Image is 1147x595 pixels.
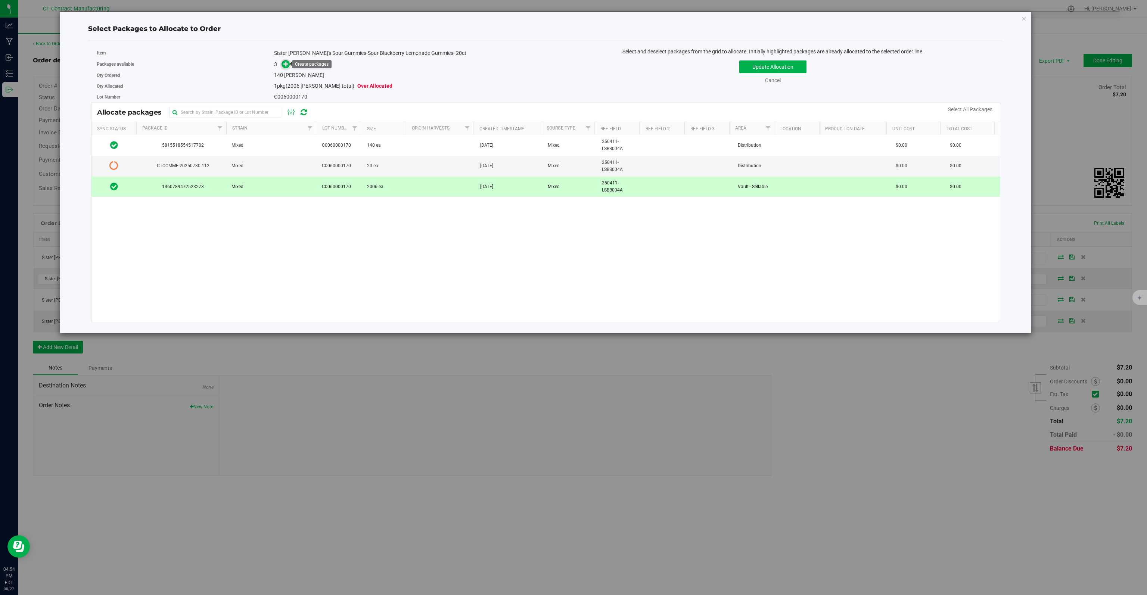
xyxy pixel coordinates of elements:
span: 140 ea [367,142,381,149]
label: Qty Allocated [97,83,274,90]
span: Mixed [231,142,243,149]
span: Over Allocated [357,83,392,89]
a: Size [367,126,376,131]
span: $0.00 [950,183,961,190]
a: Filter [214,122,226,135]
span: $0.00 [896,183,907,190]
button: Update Allocation [739,60,806,73]
a: Location [780,126,801,131]
a: Select All Packages [948,106,992,112]
a: Ref Field 3 [690,126,715,131]
span: $0.00 [950,162,961,169]
span: Mixed [548,142,560,149]
span: 1460789472523273 [141,183,223,190]
a: Source Type [547,125,575,131]
span: 250411-LSBB004A [602,159,638,173]
span: 2006 ea [367,183,383,190]
iframe: Resource center [7,535,30,558]
span: [DATE] [480,183,493,190]
a: Ref Field [600,126,621,131]
input: Search by Strain, Package ID or Lot Number [169,107,281,118]
span: 5815518554517702 [141,142,223,149]
a: Total Cost [946,126,972,131]
span: Mixed [548,183,560,190]
span: Mixed [231,162,243,169]
a: Filter [582,122,594,135]
span: C0060000170 [274,94,307,100]
span: 20 ea [367,162,378,169]
label: Item [97,50,274,56]
span: Mixed [231,183,243,190]
a: Created Timestamp [479,126,525,131]
span: 250411-LSBB004A [602,180,638,194]
span: CTCCMMF-20250730-112 [141,162,223,169]
span: pkg [274,83,392,89]
span: 1 [274,83,277,89]
span: $0.00 [896,162,907,169]
span: Mixed [548,162,560,169]
a: Filter [348,122,361,135]
div: Sister [PERSON_NAME]'s Sour Gummies-Sour Blackberry Lemonade Gummies- 20ct [274,49,540,57]
span: C0060000170 [322,183,351,190]
span: [DATE] [480,162,493,169]
span: Distribution [738,142,761,149]
a: Filter [762,122,774,135]
span: (2006 [PERSON_NAME] total) [286,83,354,89]
a: Lot Number [322,125,349,131]
a: Origin Harvests [412,125,450,131]
span: Pending Sync [109,161,118,171]
label: Lot Number [97,94,274,100]
div: Select Packages to Allocate to Order [88,24,1003,34]
span: Allocate packages [97,108,169,116]
span: C0060000170 [322,142,351,149]
span: [DATE] [480,142,493,149]
span: 140 [274,72,283,78]
a: Filter [304,122,316,135]
a: Filter [461,122,473,135]
a: Cancel [765,77,781,83]
a: Area [735,125,746,131]
label: Packages available [97,61,274,68]
a: Package Id [142,125,168,131]
span: C0060000170 [322,162,351,169]
span: 250411-LSBB004A [602,138,638,152]
span: $0.00 [950,142,961,149]
a: Production Date [825,126,865,131]
a: Strain [232,125,248,131]
div: Create packages [295,62,329,67]
label: Qty Ordered [97,72,274,79]
span: In Sync [110,140,118,150]
span: $0.00 [896,142,907,149]
span: Select and deselect packages from the grid to allocate. Initially highlighted packages are alread... [622,49,924,54]
span: In Sync [110,181,118,192]
span: [PERSON_NAME] [284,72,324,78]
a: Sync Status [97,126,126,131]
span: Distribution [738,162,761,169]
span: Vault - Sellable [738,183,768,190]
a: Unit Cost [892,126,915,131]
a: Ref Field 2 [646,126,670,131]
span: 3 [274,61,277,67]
